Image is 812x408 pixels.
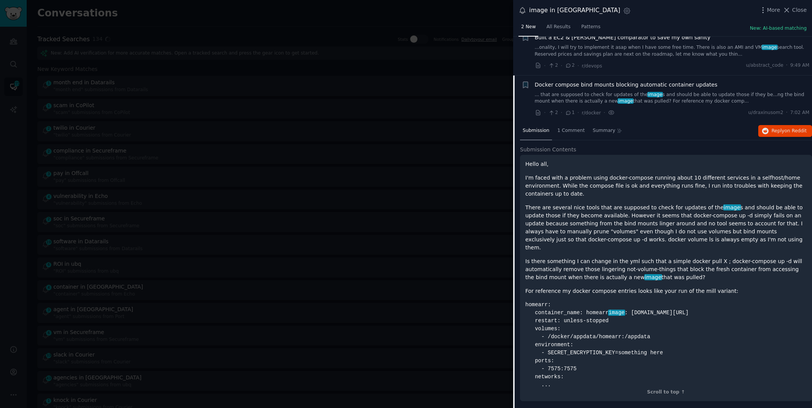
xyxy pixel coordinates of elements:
[582,63,602,69] span: r/devops
[525,204,807,252] p: There are several nice tools that are supposed to check for updates of the s and should be able t...
[548,62,558,69] span: 2
[561,62,562,70] span: ·
[644,274,662,280] span: image
[578,109,579,117] span: ·
[762,45,778,50] span: image
[618,98,634,104] span: image
[546,24,570,31] span: All Results
[521,24,536,31] span: 2 New
[535,34,711,42] a: Built a EC2 & [PERSON_NAME] comparator to save my own sanity
[525,389,807,396] div: Scroll to top ↑
[525,160,807,168] p: Hello all,
[529,6,620,15] div: image in [GEOGRAPHIC_DATA]
[790,62,809,69] span: 9:49 AM
[535,92,810,105] a: ... that are supposed to check for updates of theimages and should be able to update those if the...
[603,109,605,117] span: ·
[608,310,626,316] span: image
[518,21,538,37] a: 2 New
[748,109,783,116] span: u/draxinusom2
[557,127,585,134] span: 1 Comment
[523,127,549,134] span: Submission
[525,287,807,295] p: For reference my docker compose entries looks like your run of the mill variant:
[561,109,562,117] span: ·
[525,257,807,281] p: Is there something I can change in the yml such that a simple docker pull X ; docker-compose up -...
[750,25,807,32] button: New: AI-based matching
[544,109,546,117] span: ·
[792,6,807,14] span: Close
[582,110,601,116] span: r/docker
[565,109,574,116] span: 1
[786,62,788,69] span: ·
[544,62,546,70] span: ·
[520,146,576,154] span: Submission Contents
[746,62,783,69] span: u/abstract_code
[581,24,600,31] span: Patterns
[785,128,807,133] span: on Reddit
[548,109,558,116] span: 2
[786,109,788,116] span: ·
[772,128,807,135] span: Reply
[790,109,809,116] span: 7:02 AM
[767,6,780,14] span: More
[579,21,603,37] a: Patterns
[544,21,573,37] a: All Results
[783,6,807,14] button: Close
[525,302,688,388] code: homearr: container_name: homearr : [DOMAIN_NAME][URL] restart: unless-stopped volumes: - /docker/...
[578,62,579,70] span: ·
[759,6,780,14] button: More
[535,44,810,58] a: ...onality, I will try to implement it asap when I have some free time. There is also an AMI and ...
[758,125,812,137] button: Replyon Reddit
[525,174,807,198] p: I'm faced with a problem using docker-compose running about 10 different services in a selfhost/h...
[565,62,574,69] span: 2
[647,92,663,97] span: image
[723,204,741,210] span: image
[535,81,717,89] a: Docker compose bind mounts blocking automatic container updates
[593,127,615,134] span: Summary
